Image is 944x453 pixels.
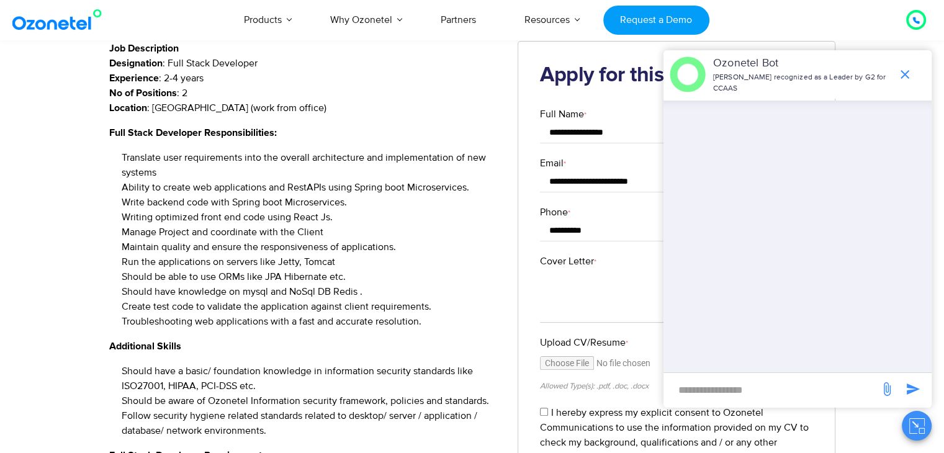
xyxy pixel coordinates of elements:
[122,225,500,240] li: Manage Project and coordinate with the Client
[122,269,500,284] li: Should be able to use ORMs like JPA Hibernate etc.
[109,56,500,115] p: : Full Stack Developer : 2-4 years : 2 : [GEOGRAPHIC_DATA] (work from office)
[540,205,813,220] label: Phone
[540,381,649,391] small: Allowed Type(s): .pdf, .doc, .docx
[603,6,709,35] a: Request a Demo
[122,284,500,299] li: Should have knowledge on mysql and NoSql DB Redis .
[874,377,899,401] span: send message
[122,314,500,329] li: Troubleshooting web applications with a fast and accurate resolution.
[540,156,813,171] label: Email
[109,128,277,138] strong: Full Stack Developer Responsibilities:
[540,63,813,88] h2: Apply for this position
[540,254,813,269] label: Cover Letter
[892,62,917,87] span: end chat or minimize
[122,393,500,408] li: Should be aware of Ozonetel Information security framework, policies and standards.
[109,88,177,98] strong: No of Positions
[122,150,500,180] li: Translate user requirements into the overall architecture and implementation of new systems
[122,408,500,438] li: Follow security hygiene related standards related to desktop/ server / application / database/ ne...
[122,299,500,314] li: Create test code to validate the application against client requirements.
[901,377,925,401] span: send message
[713,55,891,72] p: Ozonetel Bot
[670,56,706,92] img: header
[540,107,813,122] label: Full Name
[109,43,179,53] strong: Job Description
[122,180,500,195] li: Ability to create web applications and RestAPIs using Spring boot Microservices.
[109,73,159,83] strong: Experience
[109,341,181,351] strong: Additional Skills
[540,335,813,350] label: Upload CV/Resume
[122,364,500,393] li: Should have a basic/ foundation knowledge in information security standards like ISO27001, HIPAA,...
[109,58,163,68] strong: Designation
[122,240,500,254] li: Maintain quality and ensure the responsiveness of applications.
[670,379,873,401] div: new-msg-input
[109,103,147,113] strong: Location
[122,210,500,225] li: Writing optimized front end code using React Js.
[713,72,891,94] p: [PERSON_NAME] recognized as a Leader by G2 for CCAAS
[902,411,932,441] button: Close chat
[122,254,500,269] li: Run the applications on servers like Jetty, Tomcat
[122,195,500,210] li: Write backend code with Spring boot Microservices.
